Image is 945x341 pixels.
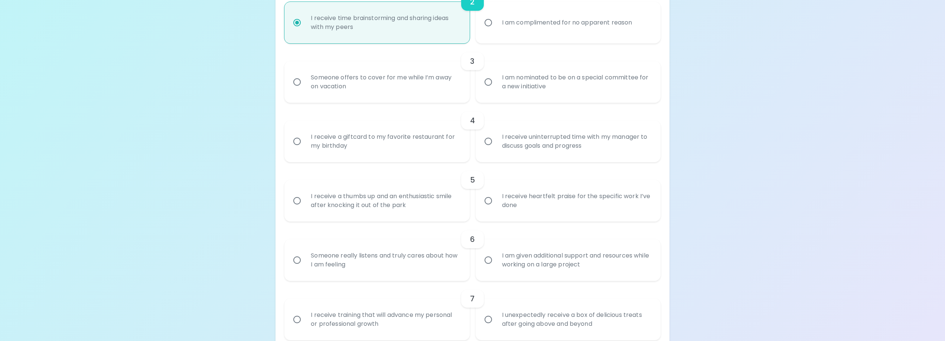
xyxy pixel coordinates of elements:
div: I unexpectedly receive a box of delicious treats after going above and beyond [496,302,656,337]
div: choice-group-check [284,162,660,222]
h6: 6 [470,233,475,245]
div: choice-group-check [284,43,660,103]
div: I am given additional support and resources while working on a large project [496,242,656,278]
div: choice-group-check [284,281,660,340]
h6: 3 [470,55,475,67]
div: I am complimented for no apparent reason [496,9,638,36]
h6: 5 [470,174,475,186]
div: I receive uninterrupted time with my manager to discuss goals and progress [496,124,656,159]
div: choice-group-check [284,222,660,281]
div: I receive time brainstorming and sharing ideas with my peers [305,5,465,40]
h6: 4 [470,115,475,127]
div: I receive heartfelt praise for the specific work I’ve done [496,183,656,219]
div: Someone offers to cover for me while I’m away on vacation [305,64,465,100]
div: Someone really listens and truly cares about how I am feeling [305,242,465,278]
h6: 7 [470,293,475,305]
div: I receive a giftcard to my favorite restaurant for my birthday [305,124,465,159]
div: choice-group-check [284,103,660,162]
div: I receive training that will advance my personal or professional growth [305,302,465,337]
div: I receive a thumbs up and an enthusiastic smile after knocking it out of the park [305,183,465,219]
div: I am nominated to be on a special committee for a new initiative [496,64,656,100]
